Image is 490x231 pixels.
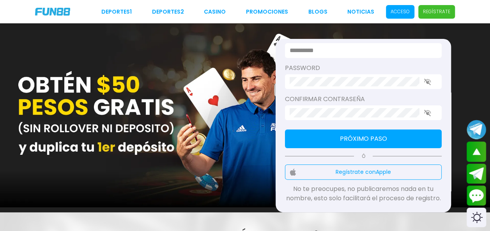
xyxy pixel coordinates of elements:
[285,63,442,73] label: password
[101,8,132,16] a: Deportes1
[347,8,374,16] a: NOTICIAS
[152,8,184,16] a: Deportes2
[467,164,486,184] button: Join telegram
[285,129,442,148] button: Próximo paso
[423,8,450,15] p: Regístrate
[246,8,288,16] a: Promociones
[285,184,442,203] p: No te preocupes, no publicaremos nada en tu nombre, esto solo facilitará el proceso de registro.
[35,8,70,16] img: Company Logo
[467,142,486,162] button: scroll up
[308,8,327,16] a: BLOGS
[467,119,486,140] button: Join telegram channel
[467,208,486,227] div: Switch theme
[285,164,442,180] button: Regístrate conApple
[285,94,442,104] label: Confirmar contraseña
[285,153,442,160] p: Ó
[204,8,226,16] a: CASINO
[467,185,486,206] button: Contact customer service
[391,8,410,15] p: Acceso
